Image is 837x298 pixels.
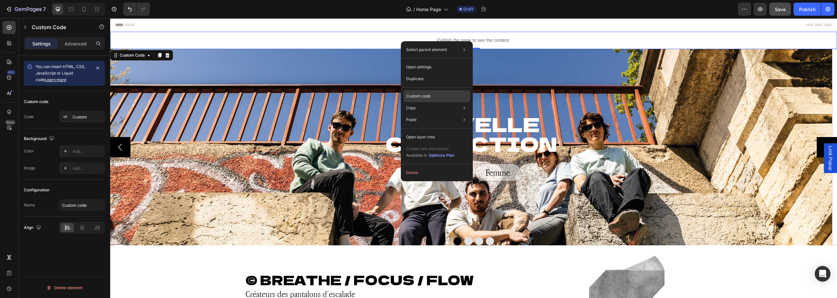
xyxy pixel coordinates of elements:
[406,47,447,53] p: Select parent element
[406,105,416,111] p: Copy
[24,148,34,154] div: Color
[794,3,821,16] button: Publish
[123,3,150,16] div: Undo/Redo
[3,3,49,16] button: 7
[32,23,87,31] p: Custom Code
[24,134,56,143] div: Background
[6,70,16,75] div: 450
[64,40,87,47] p: Advanced
[73,149,103,154] div: Add...
[5,120,16,125] div: Beta
[135,271,436,280] p: Créateurs des pantalons d’escalade
[322,149,349,159] p: Homme
[413,6,415,13] span: /
[32,40,51,47] p: Settings
[343,219,351,227] button: Dot
[24,165,35,171] div: Image
[406,134,435,140] p: Open layer tree
[416,6,441,13] span: Home Page
[135,252,436,271] h2: © BREATHE / FOCUS / FLOW
[775,7,786,12] span: Save
[428,152,455,159] button: Optimize Plan
[8,34,36,40] div: Custom Code
[406,93,431,99] p: Custom code
[707,119,727,139] button: Carousel Next Arrow
[406,64,431,70] p: Open settings
[73,114,103,120] div: Custom
[406,153,427,158] span: Available in
[406,76,424,82] p: Duplicate
[24,99,48,105] div: Custom code
[365,219,373,227] button: Dot
[406,117,417,123] p: Paste
[24,114,34,120] div: Code
[46,284,82,292] div: Delete element
[36,64,85,82] span: You can insert HTML, CSS, JavaScript or Liquid code
[73,166,103,171] div: Add...
[799,6,815,13] div: Publish
[815,266,830,282] div: Open Intercom Messenger
[365,145,410,163] button: <p>Femme</p>
[375,149,400,159] p: Femme
[24,283,105,293] button: Delete element
[354,219,362,227] button: Dot
[769,3,791,16] button: Save
[479,237,555,296] img: gempages_578941619886096993-a5c7e9a5-1fb4-492c-b23c-3f29d6ebd7be.png
[24,202,35,208] div: Name
[24,223,43,232] div: Align
[45,77,66,82] a: Learn more
[110,18,837,298] iframe: Design area
[43,5,46,13] p: 7
[24,187,49,193] div: Configuration
[376,219,384,227] button: Dot
[312,145,360,163] button: <p>Homme</p>
[429,152,454,158] div: Optimize Plan
[406,146,455,152] p: Create new interaction
[463,6,473,12] span: Draft
[403,167,470,179] button: Delete
[717,128,724,152] span: Look Popup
